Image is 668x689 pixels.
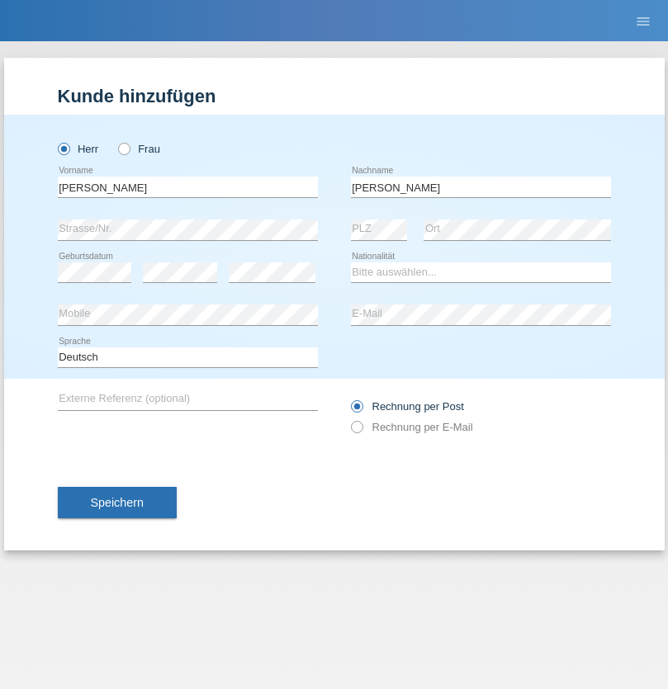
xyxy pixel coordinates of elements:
a: menu [627,16,660,26]
input: Frau [118,143,129,153]
input: Herr [58,143,69,153]
input: Rechnung per Post [351,400,362,421]
input: Rechnung per E-Mail [351,421,362,441]
button: Speichern [58,487,177,518]
label: Rechnung per Post [351,400,464,413]
h1: Kunde hinzufügen [58,86,611,106]
label: Herr [58,143,99,155]
i: menu [635,13,651,30]
label: Frau [118,143,160,155]
label: Rechnung per E-Mail [351,421,473,433]
span: Speichern [91,496,144,509]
